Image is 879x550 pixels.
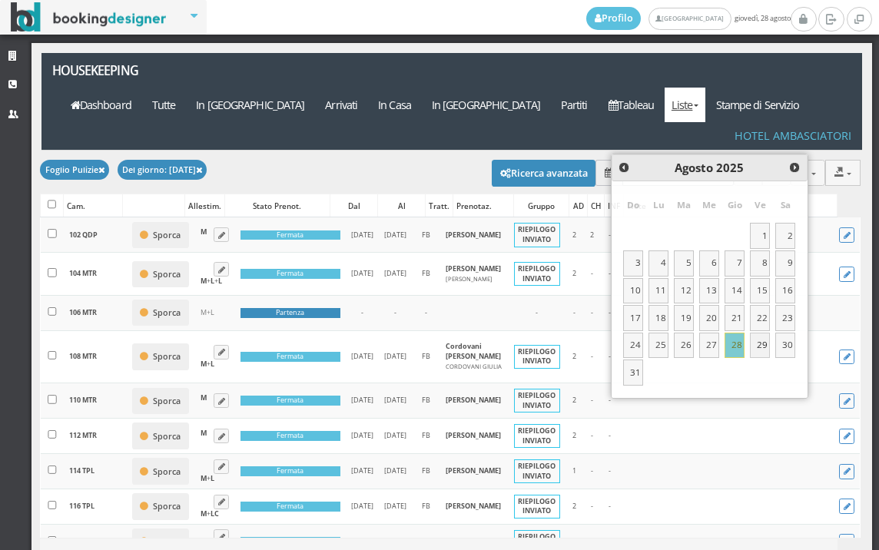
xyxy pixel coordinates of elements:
small: Sporca [153,269,181,280]
a: In Casa [368,88,422,122]
td: - [583,419,600,454]
b: 104 MTR [69,268,97,278]
td: FB [413,489,440,525]
div: Fermata [240,230,340,240]
td: [DATE] [346,330,379,383]
span: L [211,307,214,317]
td: [DATE] [346,383,379,419]
b: RIEPILOGO INVIATO [518,263,556,283]
b: M [201,359,207,369]
td: - [566,295,583,330]
a: 12 [674,278,694,304]
td: - [583,330,600,383]
span: Martedì [674,195,694,216]
b: RIEPILOGO INVIATO [518,426,556,446]
td: - [379,295,412,330]
a: 9 [775,250,795,277]
a: 14 [725,278,745,304]
td: - [600,383,619,419]
td: - [583,253,600,295]
a: 10 [623,278,643,304]
span: Agosto [675,160,713,175]
td: - [583,454,600,489]
a: 20 [699,305,719,331]
div: Fermata [240,466,340,476]
div: Fermata [240,431,340,441]
td: 2 [566,330,583,383]
b: L [218,276,222,286]
div: Dal [330,195,377,217]
td: FB [413,217,440,253]
b: 118 MTR [69,536,97,546]
div: Allestim. [185,195,224,217]
td: [DATE] [379,383,412,419]
a: Arrivati [315,88,368,122]
b: RIEPILOGO INVIATO [518,461,556,481]
a: 28 [725,333,745,359]
small: Sporca [153,396,181,406]
td: - [600,295,619,330]
b: 114 TPL [69,466,95,475]
button: Sporca [132,261,190,287]
b: LC [211,509,219,519]
td: [DATE] [379,419,412,454]
a: 18 [648,305,668,331]
a: 5 [674,250,694,277]
a: Housekeeping [41,53,201,88]
a: Partiti [550,88,598,122]
td: FB [413,330,440,383]
td: - [600,419,619,454]
a: 19 [674,305,694,331]
b: RIEPILOGO INVIATO [518,390,556,410]
a: 26 [674,333,694,359]
a: 31 [623,359,643,386]
span: + [201,307,214,317]
b: L [211,276,214,286]
a: Dashboard [60,88,141,122]
td: [DATE] [346,454,379,489]
div: Fermata [240,537,340,547]
td: 2 [566,489,583,525]
span: + + [201,276,222,286]
a: 4 [648,250,668,277]
td: - [583,295,600,330]
td: - [600,454,619,489]
td: - [600,217,619,253]
td: - [600,253,619,295]
small: Sporca [153,351,181,362]
div: Tratt. [426,195,453,217]
div: INF [605,195,623,217]
a: 3 [623,250,643,277]
td: - [583,383,600,419]
a: 11 [648,278,668,304]
b: M [201,428,207,438]
small: Sporca [153,466,181,477]
b: [PERSON_NAME] [446,263,501,273]
a: In [GEOGRAPHIC_DATA] [421,88,550,122]
td: 2 [566,217,583,253]
a: In [GEOGRAPHIC_DATA] [186,88,315,122]
span: Giovedì [725,195,745,216]
span: Domenica [623,195,643,216]
b: [PERSON_NAME] [446,466,501,475]
b: 112 MTR [69,430,97,440]
a: Prev [614,157,635,177]
small: Sporca [153,230,181,240]
button: Export [825,160,861,185]
td: [DATE] [379,330,412,383]
small: [PERSON_NAME] [446,275,493,283]
td: 2 [566,253,583,295]
b: [PERSON_NAME] [446,395,501,405]
td: [DATE] [379,253,412,295]
b: M [201,276,207,286]
div: Fermata [240,269,340,279]
td: 1 [566,454,583,489]
button: Foglio Pulizie [40,160,109,179]
span: + [201,509,219,519]
td: 2 [566,419,583,454]
a: 27 [699,333,719,359]
a: Tutte [141,88,186,122]
button: Sporca [132,222,190,248]
small: Sporca [153,536,181,547]
td: FB [413,383,440,419]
